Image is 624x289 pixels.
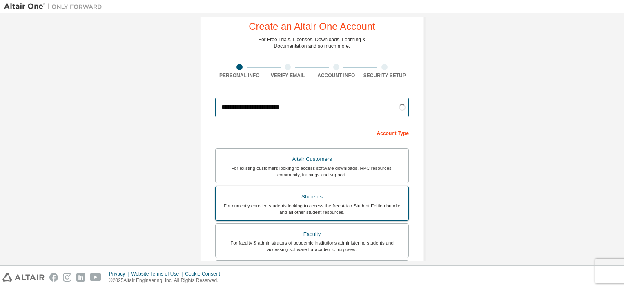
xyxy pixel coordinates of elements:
[221,202,403,216] div: For currently enrolled students looking to access the free Altair Student Edition bundle and all ...
[109,277,225,284] p: © 2025 Altair Engineering, Inc. All Rights Reserved.
[90,273,102,282] img: youtube.svg
[4,2,106,11] img: Altair One
[76,273,85,282] img: linkedin.svg
[63,273,71,282] img: instagram.svg
[221,165,403,178] div: For existing customers looking to access software downloads, HPC resources, community, trainings ...
[109,271,131,277] div: Privacy
[259,36,366,49] div: For Free Trials, Licenses, Downloads, Learning & Documentation and so much more.
[131,271,185,277] div: Website Terms of Use
[221,191,403,202] div: Students
[264,72,312,79] div: Verify Email
[221,240,403,253] div: For faculty & administrators of academic institutions administering students and accessing softwa...
[215,72,264,79] div: Personal Info
[249,22,375,31] div: Create an Altair One Account
[49,273,58,282] img: facebook.svg
[221,229,403,240] div: Faculty
[312,72,361,79] div: Account Info
[2,273,45,282] img: altair_logo.svg
[185,271,225,277] div: Cookie Consent
[215,126,409,139] div: Account Type
[361,72,409,79] div: Security Setup
[221,153,403,165] div: Altair Customers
